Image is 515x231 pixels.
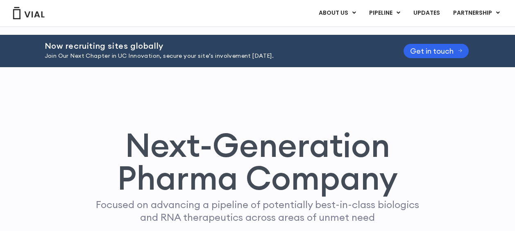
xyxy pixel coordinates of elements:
[80,129,435,194] h1: Next-Generation Pharma Company
[447,6,506,20] a: PARTNERSHIPMenu Toggle
[404,44,469,58] a: Get in touch
[407,6,446,20] a: UPDATES
[363,6,406,20] a: PIPELINEMenu Toggle
[312,6,362,20] a: ABOUT USMenu Toggle
[45,41,383,50] h2: Now recruiting sites globally
[93,198,423,224] p: Focused on advancing a pipeline of potentially best-in-class biologics and RNA therapeutics acros...
[45,52,383,61] p: Join Our Next Chapter in UC Innovation, secure your site’s involvement [DATE].
[12,7,45,19] img: Vial Logo
[410,48,454,54] span: Get in touch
